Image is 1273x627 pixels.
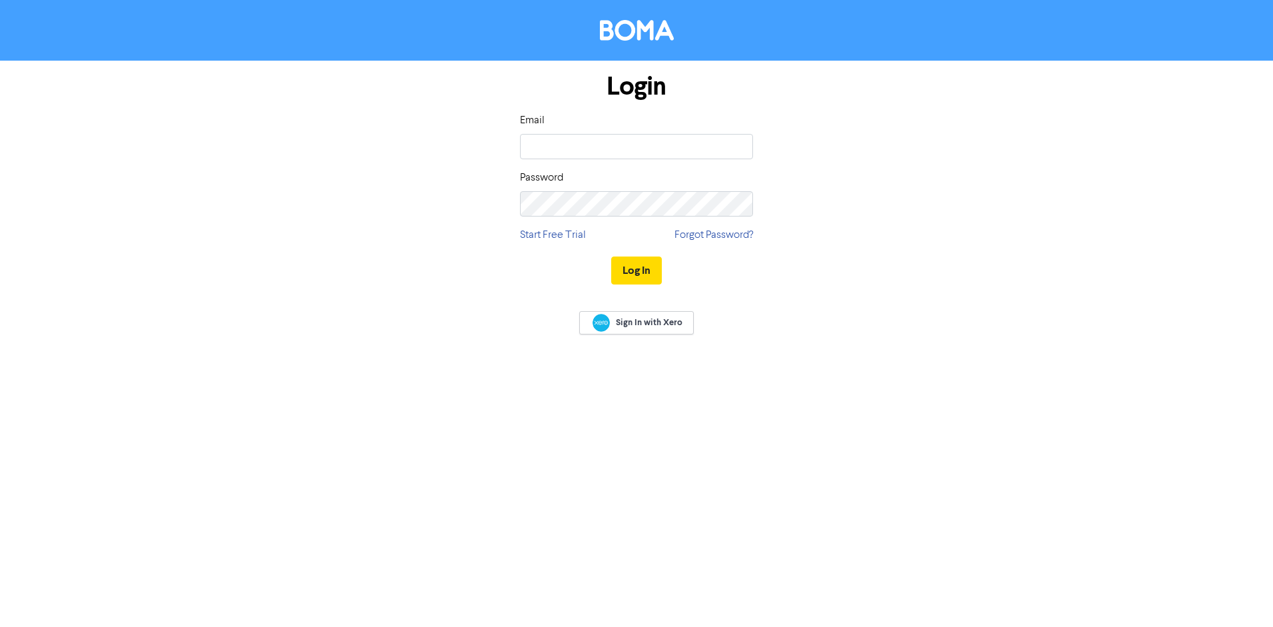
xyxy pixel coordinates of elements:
[674,227,753,243] a: Forgot Password?
[593,314,610,332] img: Xero logo
[520,227,586,243] a: Start Free Trial
[520,71,753,102] h1: Login
[579,311,694,334] a: Sign In with Xero
[611,257,662,285] button: Log In
[600,20,674,41] img: BOMA Logo
[616,316,682,328] span: Sign In with Xero
[520,170,563,186] label: Password
[520,113,545,129] label: Email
